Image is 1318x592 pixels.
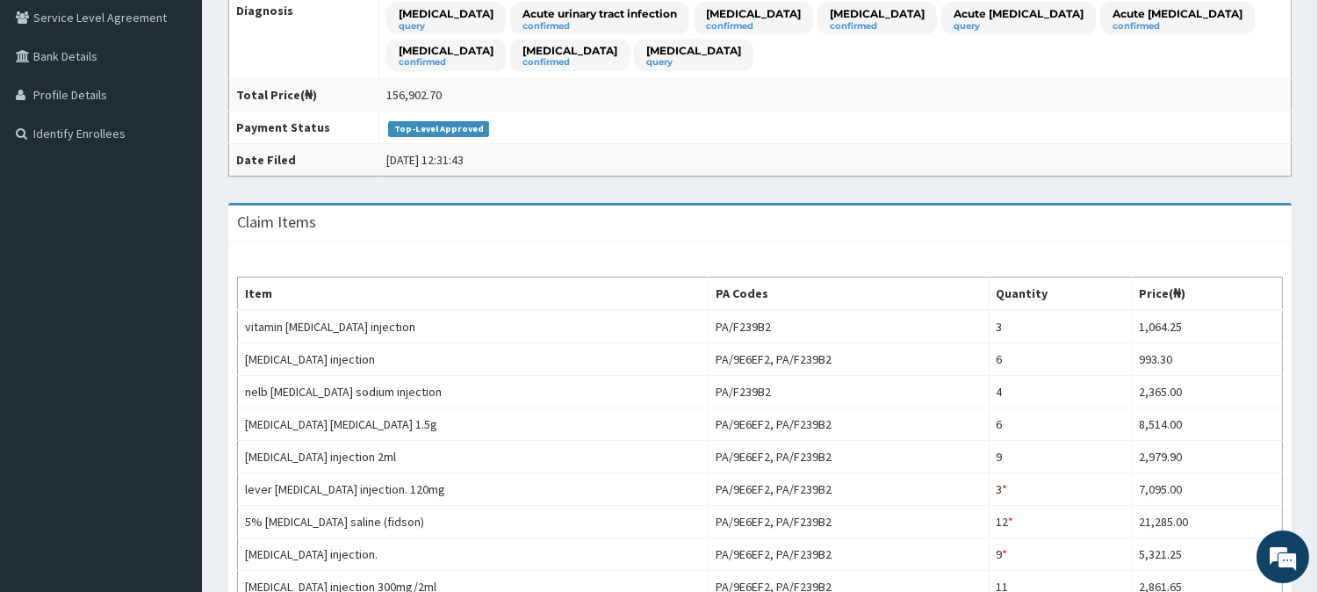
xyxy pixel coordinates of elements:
td: 5,321.25 [1132,538,1283,571]
td: 3 [989,473,1132,506]
textarea: Type your message and hit 'Enter' [9,401,335,462]
div: [DATE] 12:31:43 [386,151,464,169]
small: confirmed [522,58,617,67]
p: Acute [MEDICAL_DATA] [954,6,1084,21]
p: [MEDICAL_DATA] [399,6,493,21]
td: [MEDICAL_DATA] injection [238,343,709,376]
td: 5% [MEDICAL_DATA] saline (fidson) [238,506,709,538]
span: We're online! [102,182,242,359]
td: PA/F239B2 [709,376,989,408]
td: nelb [MEDICAL_DATA] sodium injection [238,376,709,408]
small: query [399,22,493,31]
small: confirmed [399,58,493,67]
span: Top-Level Approved [388,121,489,137]
div: 156,902.70 [386,86,442,104]
td: PA/9E6EF2, PA/F239B2 [709,538,989,571]
small: confirmed [522,22,677,31]
td: 6 [989,408,1132,441]
td: 2,365.00 [1132,376,1283,408]
small: confirmed [830,22,925,31]
th: Total Price(₦) [229,79,379,112]
img: d_794563401_company_1708531726252_794563401 [32,88,71,132]
td: PA/F239B2 [709,310,989,343]
td: 2,979.90 [1132,441,1283,473]
td: PA/9E6EF2, PA/F239B2 [709,408,989,441]
p: [MEDICAL_DATA] [399,43,493,58]
small: query [646,58,741,67]
div: Minimize live chat window [288,9,330,51]
td: 1,064.25 [1132,310,1283,343]
td: 4 [989,376,1132,408]
td: 6 [989,343,1132,376]
small: confirmed [706,22,801,31]
th: Date Filed [229,144,379,177]
td: 21,285.00 [1132,506,1283,538]
td: [MEDICAL_DATA] injection 2ml [238,441,709,473]
p: [MEDICAL_DATA] [646,43,741,58]
h3: Claim Items [237,214,316,230]
td: 9 [989,441,1132,473]
th: Payment Status [229,112,379,144]
td: PA/9E6EF2, PA/F239B2 [709,473,989,506]
td: PA/9E6EF2, PA/F239B2 [709,441,989,473]
p: Acute urinary tract infection [522,6,677,21]
td: 7,095.00 [1132,473,1283,506]
p: Acute [MEDICAL_DATA] [1113,6,1242,21]
p: [MEDICAL_DATA] [522,43,617,58]
td: PA/9E6EF2, PA/F239B2 [709,343,989,376]
td: vitamin [MEDICAL_DATA] injection [238,310,709,343]
small: query [954,22,1084,31]
td: 12 [989,506,1132,538]
th: Price(₦) [1132,278,1283,311]
div: Chat with us now [91,98,295,121]
th: PA Codes [709,278,989,311]
td: PA/9E6EF2, PA/F239B2 [709,506,989,538]
small: confirmed [1113,22,1242,31]
td: [MEDICAL_DATA] [MEDICAL_DATA] 1.5g [238,408,709,441]
td: lever [MEDICAL_DATA] injection. 120mg [238,473,709,506]
p: [MEDICAL_DATA] [830,6,925,21]
td: 993.30 [1132,343,1283,376]
th: Item [238,278,709,311]
td: 9 [989,538,1132,571]
td: 8,514.00 [1132,408,1283,441]
td: [MEDICAL_DATA] injection. [238,538,709,571]
th: Quantity [989,278,1132,311]
td: 3 [989,310,1132,343]
p: [MEDICAL_DATA] [706,6,801,21]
